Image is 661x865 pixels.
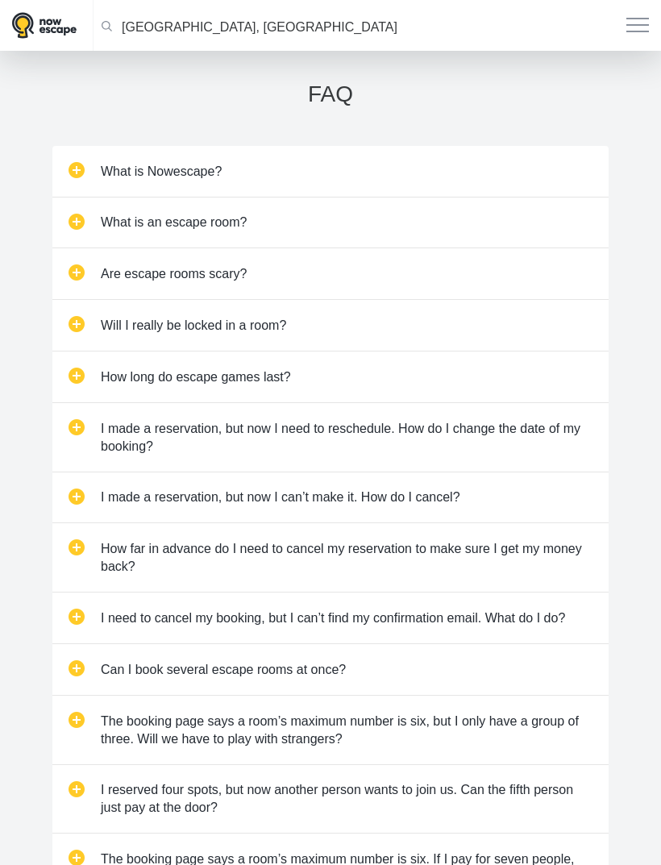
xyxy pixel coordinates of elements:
[52,248,609,299] a: Are escape rooms scary?
[52,472,609,523] a: I made a reservation, but now I can’t make it. How do I cancel?
[52,403,609,472] a: I made a reservation, but now I need to reschedule. How do I change the date of my booking?
[52,523,609,592] a: How far in advance do I need to cancel my reservation to make sure I get my money back?
[52,593,609,643] a: I need to cancel my booking, but I can’t find my confirmation email. What do I do?
[52,300,609,351] a: Will I really be locked in a room?
[12,12,77,39] img: logo
[52,696,609,764] a: The booking page says a room’s maximum number is six, but I only have a group of three. Will we h...
[52,351,609,402] a: How long do escape games last?
[52,146,609,197] a: What is Nowescape?
[52,644,609,695] a: Can I book several escape rooms at once?
[52,765,609,834] a: I reserved four spots, but now another person wants to join us. Can the fifth person just pay at ...
[52,82,609,107] h3: FAQ
[52,198,609,248] a: What is an escape room?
